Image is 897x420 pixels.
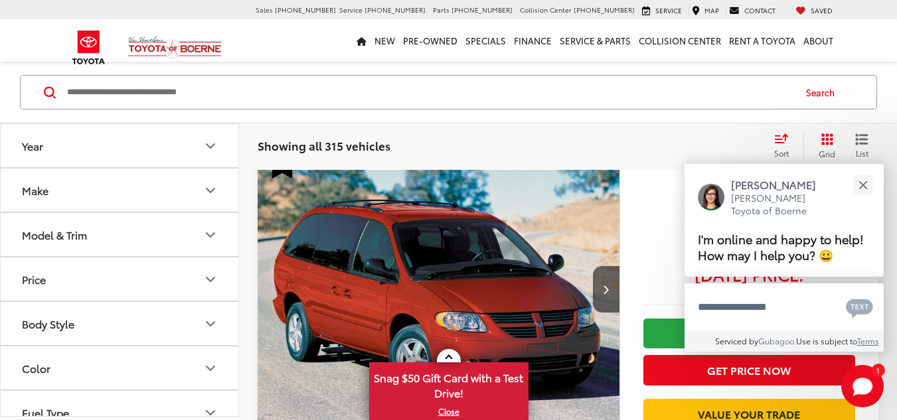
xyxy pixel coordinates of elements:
span: Use is subject to [796,335,857,346]
span: Serviced by [715,335,758,346]
div: Model & Trim [203,226,218,242]
span: Grid [819,148,835,159]
a: Home [353,19,370,62]
div: Close[PERSON_NAME][PERSON_NAME] Toyota of BoerneI'm online and happy to help! How may I help you?... [685,164,884,352]
button: Body StyleBody Style [1,302,240,345]
a: My Saved Vehicles [792,5,836,16]
a: Terms [857,335,879,346]
div: Body Style [203,315,218,331]
span: I'm online and happy to help! How may I help you? 😀 [698,230,864,263]
button: Search [793,76,854,109]
input: Search by Make, Model, or Keyword [66,76,793,108]
svg: Text [846,297,873,318]
a: New [370,19,399,62]
img: Toyota [64,26,114,69]
a: Specials [461,19,510,62]
button: Select sort value [768,133,803,159]
button: YearYear [1,124,240,167]
button: PricePrice [1,257,240,301]
span: Sales [256,5,273,15]
button: Toggle Chat Window [841,365,884,407]
a: About [799,19,837,62]
div: Price [22,273,46,285]
span: $1,700 [643,228,855,261]
span: Saved [811,5,833,15]
a: Finance [510,19,556,62]
button: List View [845,133,878,159]
span: Parts [433,5,449,15]
span: [PHONE_NUMBER] [365,5,426,15]
div: Year [203,137,218,153]
div: Color [22,362,50,374]
div: Year [22,139,43,152]
span: [PHONE_NUMBER] [451,5,513,15]
span: Service [655,5,682,15]
svg: Start Chat [841,365,884,407]
button: Next image [593,266,619,313]
span: 1 [876,367,880,373]
span: Snag $50 Gift Card with a Test Drive! [370,364,527,404]
a: Map [689,5,722,16]
button: Grid View [803,133,845,159]
div: Make [203,182,218,198]
a: Service [639,5,685,16]
span: [PHONE_NUMBER] [275,5,336,15]
button: Model & TrimModel & Trim [1,213,240,256]
a: Service & Parts: Opens in a new tab [556,19,635,62]
div: Fuel Type [203,404,218,420]
a: Check Availability [643,318,855,348]
a: Collision Center [635,19,725,62]
span: [DATE] Price: [643,267,855,281]
button: Close [849,171,877,199]
div: Model & Trim [22,228,87,241]
p: [PERSON_NAME] Toyota of Boerne [731,192,829,218]
textarea: Type your message [685,283,884,331]
button: MakeMake [1,169,240,212]
span: Map [704,5,719,15]
div: Fuel Type [22,406,69,419]
span: Collision Center [520,5,572,15]
a: Pre-Owned [399,19,461,62]
button: Chat with SMS [842,292,877,322]
div: Make [22,184,48,196]
span: Contact [744,5,775,15]
div: Price [203,271,218,287]
a: Gubagoo. [758,335,796,346]
span: Showing all 315 vehicles [258,137,390,153]
button: Get Price Now [643,355,855,385]
span: Sort [774,147,789,159]
span: [PHONE_NUMBER] [574,5,635,15]
img: Vic Vaughan Toyota of Boerne [127,36,222,59]
p: [PERSON_NAME] [731,177,829,192]
a: Contact [726,5,779,16]
button: ColorColor [1,346,240,389]
div: Body Style [22,317,74,330]
div: Color [203,360,218,376]
span: Service [339,5,363,15]
a: Rent a Toyota [725,19,799,62]
span: List [855,147,868,159]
